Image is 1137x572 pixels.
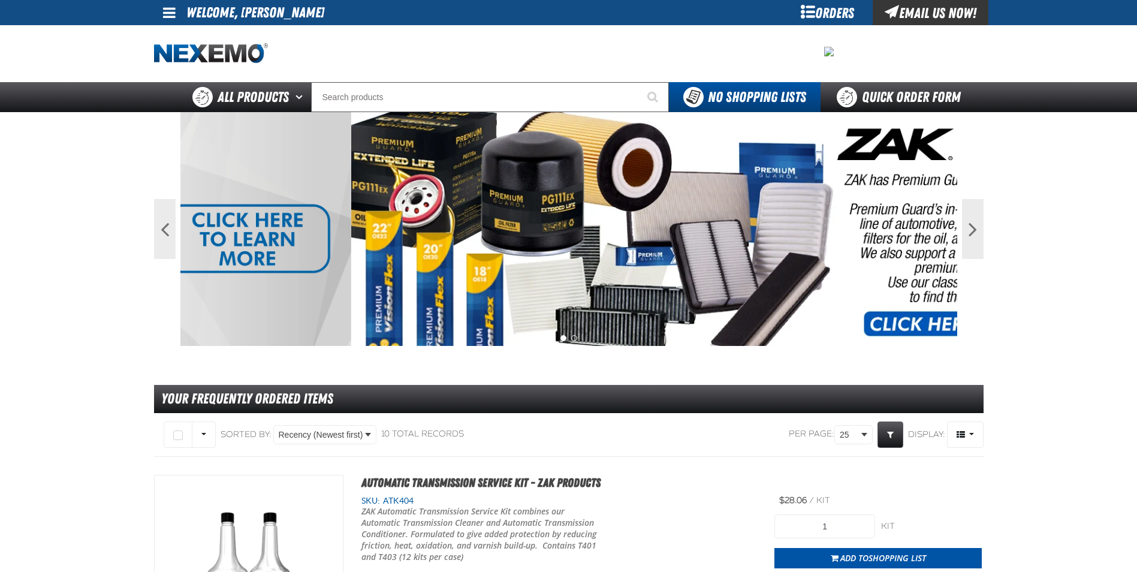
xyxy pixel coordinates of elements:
[571,335,577,341] button: 2 of 2
[948,422,983,447] span: Product Grid Views Toolbar
[361,495,757,507] div: SKU:
[361,506,599,562] p: ZAK Automatic Transmission Service Kit combines our Automatic Transmission Cleaner and Automatic ...
[291,82,311,112] button: Open All Products pages
[154,385,984,413] div: Your Frequently Ordered Items
[809,495,814,505] span: /
[221,429,272,439] span: Sorted By:
[154,199,176,259] button: Previous
[908,429,945,439] span: Display:
[669,82,821,112] button: You do not have available Shopping Lists. Open to Create a New List
[868,552,926,564] span: Shopping List
[774,548,982,568] button: Add toShopping List
[779,495,807,505] span: $28.06
[824,47,834,56] img: 0913759d47fe0bb872ce56e1ce62d35c.jpeg
[351,112,1128,346] img: PG Filters & Wipers
[840,429,859,441] span: 25
[381,429,464,440] div: 10 total records
[311,82,669,112] input: Search
[816,495,830,505] span: kit
[821,82,983,112] a: Quick Order Form
[380,496,414,505] span: ATK404
[881,521,982,532] div: kit
[218,86,289,108] span: All Products
[774,514,875,538] input: Product Quantity
[947,422,984,448] button: Product Grid Views Toolbar
[840,552,926,564] span: Add to
[192,422,216,448] button: Rows selection options
[279,429,363,441] span: Recency (Newest first)
[877,422,903,448] a: Expand or Collapse Grid Filters
[560,335,566,341] button: 1 of 2
[639,82,669,112] button: Start Searching
[708,89,806,106] span: No Shopping Lists
[962,199,984,259] button: Next
[154,43,268,64] img: Nexemo logo
[789,429,834,440] span: Per page:
[361,475,601,490] a: Automatic Transmission Service Kit - ZAK Products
